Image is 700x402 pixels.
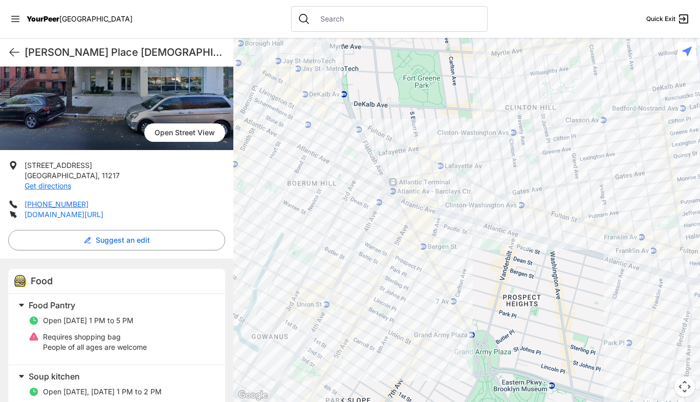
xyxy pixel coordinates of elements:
span: Open Street View [144,123,225,142]
a: Get directions [25,181,71,190]
a: Open this area in Google Maps (opens a new window) [236,389,270,402]
span: [GEOGRAPHIC_DATA] [25,171,98,180]
a: YourPeer[GEOGRAPHIC_DATA] [27,16,133,22]
span: 11217 [102,171,120,180]
p: Requires shopping bag [43,332,147,342]
span: Suggest an edit [96,235,150,245]
span: Open [DATE] 1 PM to 5 PM [43,316,134,325]
span: , [98,171,100,180]
span: Food Pantry [29,300,75,310]
h1: [PERSON_NAME] Place [DEMOGRAPHIC_DATA] (SDA) [DEMOGRAPHIC_DATA] [25,45,225,59]
button: Suggest an edit [8,230,225,250]
span: Quick Exit [646,15,675,23]
a: Quick Exit [646,13,690,25]
span: Open [DATE], [DATE] 1 PM to 2 PM [43,387,162,396]
span: YourPeer [27,14,59,23]
img: Google [236,389,270,402]
a: [PHONE_NUMBER] [25,200,89,208]
span: [STREET_ADDRESS] [25,161,92,170]
button: Map camera controls [674,376,695,397]
a: [DOMAIN_NAME][URL] [25,210,103,219]
span: Soup kitchen [29,371,80,382]
input: Search [314,14,481,24]
span: [GEOGRAPHIC_DATA] [59,14,133,23]
span: People of all ages are welcome [43,343,147,351]
span: Food [31,276,53,286]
